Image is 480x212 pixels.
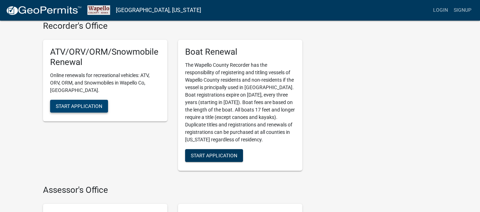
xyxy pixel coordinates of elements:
[185,61,295,143] p: The Wapello County Recorder has the responsibility of registering and titling vessels of Wapello ...
[50,100,108,113] button: Start Application
[191,152,237,158] span: Start Application
[43,185,302,195] h4: Assessor's Office
[430,4,451,17] a: Login
[185,47,295,57] h5: Boat Renewal
[50,47,160,67] h5: ATV/ORV/ORM/Snowmobile Renewal
[451,4,474,17] a: Signup
[50,72,160,94] p: Online renewals for recreational vehicles: ATV, ORV, ORM, and Snowmobiles in Wapello Co, [GEOGRAP...
[185,149,243,162] button: Start Application
[43,21,302,31] h4: Recorder's Office
[116,4,201,16] a: [GEOGRAPHIC_DATA], [US_STATE]
[56,103,102,109] span: Start Application
[87,5,110,15] img: Wapello County, Iowa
